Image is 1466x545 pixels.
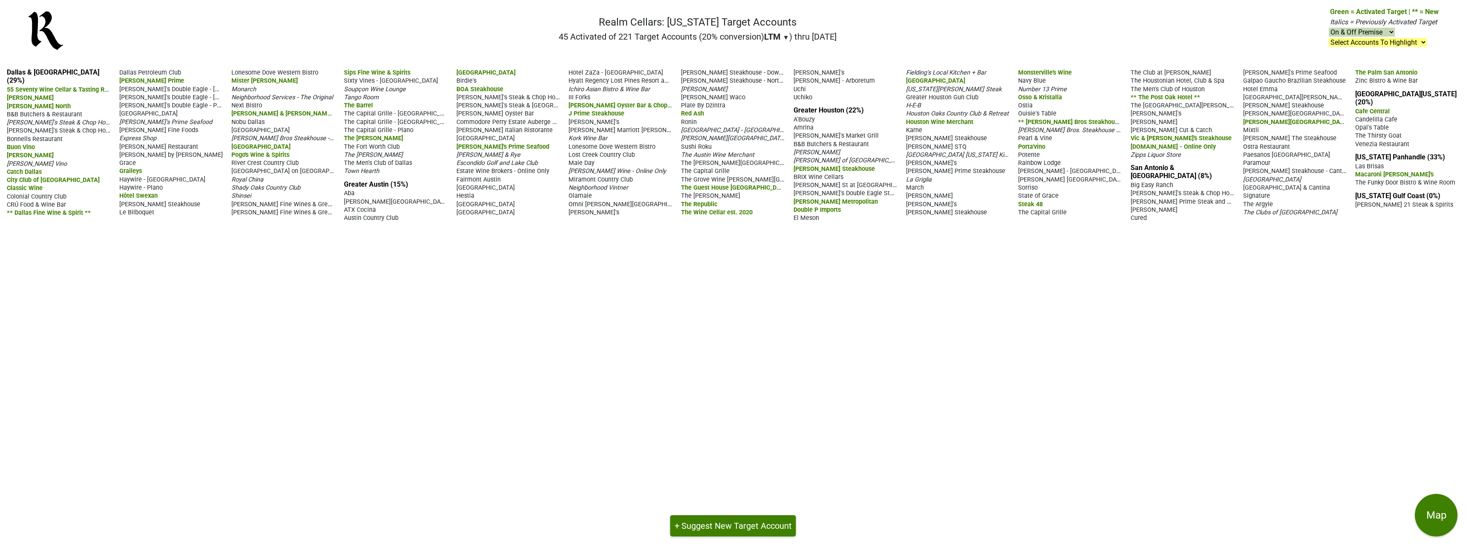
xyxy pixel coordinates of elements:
span: Grace [119,159,136,167]
span: [PERSON_NAME] [1131,118,1177,126]
span: El Meson [794,214,819,222]
span: BRIX Wine Cellars [794,173,843,181]
span: [PERSON_NAME][GEOGRAPHIC_DATA][PERSON_NAME] [344,197,496,205]
span: The Barrel [344,102,373,109]
span: [GEOGRAPHIC_DATA] [456,201,515,208]
span: 55 Seventy Wine Cellar & Tasting Room [7,85,116,93]
span: [PERSON_NAME][GEOGRAPHIC_DATA] [681,134,785,142]
span: [PERSON_NAME] Fine Wines & Great Spirits [231,200,353,208]
span: Rainbow Lodge [1018,159,1061,167]
span: Potente [1018,151,1040,159]
span: Birdie's [456,77,476,84]
span: Bonnells Restaurant [7,136,63,143]
button: Map [1415,494,1457,536]
span: Ostia [1018,102,1033,109]
span: [PERSON_NAME] St at [GEOGRAPHIC_DATA] [794,181,915,189]
span: Uchiko [794,94,812,101]
span: Aba [344,190,355,197]
span: The Capital Grille - [GEOGRAPHIC_DATA] [344,118,456,126]
span: J Prime Steakhouse [569,110,624,117]
span: [PERSON_NAME][GEOGRAPHIC_DATA] & Spa - Signature Restaurant [1243,109,1430,117]
span: [PERSON_NAME] [1131,206,1177,213]
span: ▼ [783,34,789,41]
span: Ronin [681,118,697,126]
span: Venezia Restaurant [1355,141,1409,148]
span: Vic & [PERSON_NAME]'s Steakhouse [1131,135,1232,142]
span: The Capital Grille - Plano [344,127,413,134]
span: Green = Activated Target | ** = New [1330,8,1439,16]
span: Dallas Petroleum Club [119,69,181,76]
button: + Suggest New Target Account [670,515,796,536]
span: [GEOGRAPHIC_DATA] on [GEOGRAPHIC_DATA] [231,167,358,175]
span: Paramour [1243,159,1270,167]
a: San Antonio & [GEOGRAPHIC_DATA] (8%) [1131,164,1212,180]
span: [PERSON_NAME] Metropolitan [794,198,878,205]
span: Royal China [231,176,263,183]
span: Next Bistro [231,102,262,109]
a: Dallas & [GEOGRAPHIC_DATA] (29%) [7,68,99,84]
span: Paesanos [GEOGRAPHIC_DATA] [1243,151,1330,159]
span: Italics = Previously Activated Target [1330,18,1437,26]
span: [PERSON_NAME]'s Steak & Chop House - [PERSON_NAME] [456,93,617,101]
span: River Crest Country Club [231,159,299,167]
span: [PERSON_NAME] [906,192,953,199]
span: [PERSON_NAME] Fine Foods [119,127,198,134]
span: La Griglia [906,176,932,183]
span: Signature [1243,192,1270,199]
span: [PERSON_NAME] Vino [7,160,67,167]
span: [PERSON_NAME]'s Double Eagle - Plano [119,101,229,109]
span: [PERSON_NAME] The Steakhouse [1243,135,1336,142]
a: [US_STATE] Gulf Coast (0%) [1355,192,1440,200]
span: Greater Houston Gun Club [906,94,978,101]
span: LTM [764,32,781,42]
span: [PERSON_NAME] Steakhouse [906,135,987,142]
span: [PERSON_NAME]'s Prime Seafood [456,143,549,150]
span: [US_STATE][PERSON_NAME] Steak [906,86,1001,93]
span: III Forks [569,94,590,101]
span: Soupçon Wine Lounge [344,86,406,93]
img: Realm Cellars [27,9,65,52]
span: The Republic [681,201,718,208]
span: Mister [PERSON_NAME] [231,77,298,84]
span: Candelilla Cafe [1355,116,1397,123]
span: Big Easy Ranch [1131,182,1173,189]
span: Pearl & Vine [1018,135,1052,142]
span: [PERSON_NAME]'s [569,118,619,126]
span: Amrina [794,124,814,131]
span: Graileys [119,167,142,175]
span: [PERSON_NAME]'s [1131,110,1181,117]
span: Plate By Dzintra [681,102,725,109]
span: Omni [PERSON_NAME][GEOGRAPHIC_DATA] [569,200,690,208]
span: [PERSON_NAME] Prime [119,77,184,84]
span: [PERSON_NAME] - Arboretum [794,77,875,84]
span: [GEOGRAPHIC_DATA][PERSON_NAME] [1243,93,1348,101]
span: [GEOGRAPHIC_DATA] [456,209,515,216]
span: [GEOGRAPHIC_DATA] [US_STATE] Kitchen [906,150,1020,159]
span: The Thirsty Goat [1355,132,1402,139]
h2: 45 Activated of 221 Target Accounts (20% conversion) ) thru [DATE] [559,32,837,42]
span: [PERSON_NAME] & Rye [456,151,520,159]
span: Fielding's Local Kitchen + Bar [906,69,986,76]
span: [PERSON_NAME] Waco [681,94,745,101]
span: Colonial Country Club [7,193,66,200]
span: Monsterville's Wine [1018,69,1072,76]
span: Hestia [456,192,474,199]
span: [GEOGRAPHIC_DATA] [906,77,965,84]
span: [GEOGRAPHIC_DATA] [231,143,291,150]
span: [PERSON_NAME] North [7,103,71,110]
span: Ichiro Asian Bistro & Wine Bar [569,86,650,93]
span: Hotel Emma [1243,86,1278,93]
span: [PERSON_NAME] Marriott [PERSON_NAME] — [PERSON_NAME] Italian Steakhouse [569,126,796,134]
span: Le Bilboquet [119,209,154,216]
span: Osso & Kristalla [1018,94,1062,101]
span: Houston Wine Merchant [906,118,973,126]
span: Tango Room [344,94,379,101]
span: The Grove Wine [PERSON_NAME][GEOGRAPHIC_DATA] [681,175,832,183]
span: [PERSON_NAME]'s Steak & [GEOGRAPHIC_DATA] - Downtown [456,101,624,109]
span: Sushi Roku [681,143,712,150]
span: The Funky Door Bistro & Wine Room [1355,179,1455,186]
span: City Club of [GEOGRAPHIC_DATA] [7,176,100,184]
span: [PERSON_NAME]'s Double Eagle Steakhouse [794,189,916,197]
span: Haywire - Plano [119,184,163,191]
span: The [GEOGRAPHIC_DATA][PERSON_NAME], [GEOGRAPHIC_DATA] [1131,101,1310,109]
